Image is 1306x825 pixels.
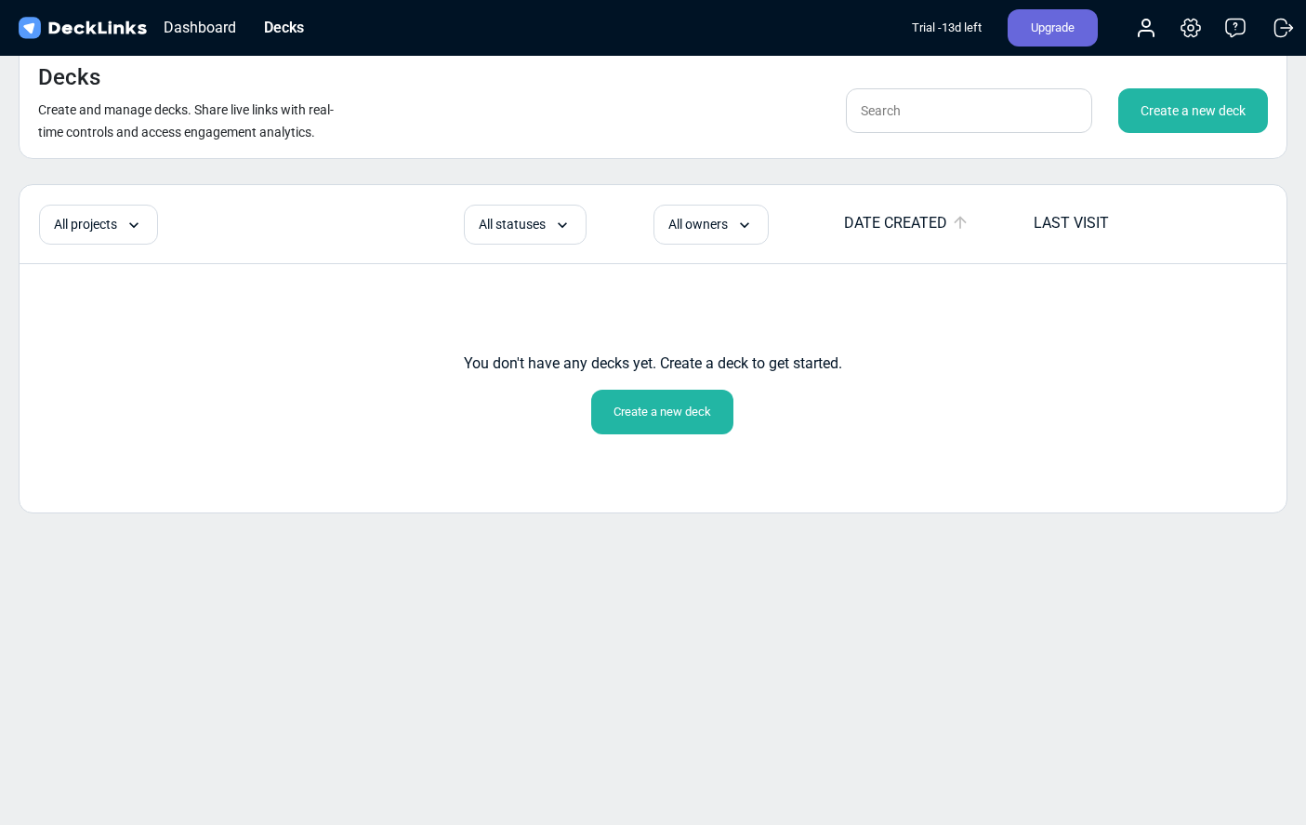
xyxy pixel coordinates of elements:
[464,205,587,245] div: All statuses
[38,64,100,91] h4: Decks
[653,205,769,245] div: All owners
[912,9,982,47] div: Trial - 13 d left
[844,212,1032,235] div: DATE CREATED
[1008,9,1098,47] div: Upgrade
[255,16,313,39] div: Decks
[15,15,150,42] img: DeckLinks
[464,353,842,390] div: You don't have any decks yet. Create a deck to get started.
[591,390,733,434] div: Create a new deck
[846,88,1092,133] input: Search
[154,16,245,39] div: Dashboard
[38,102,334,140] small: Create and manage decks. Share live links with real-time controls and access engagement analytics.
[39,205,158,245] div: All projects
[1118,88,1268,133] div: Create a new deck
[1034,212,1221,234] div: LAST VISIT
